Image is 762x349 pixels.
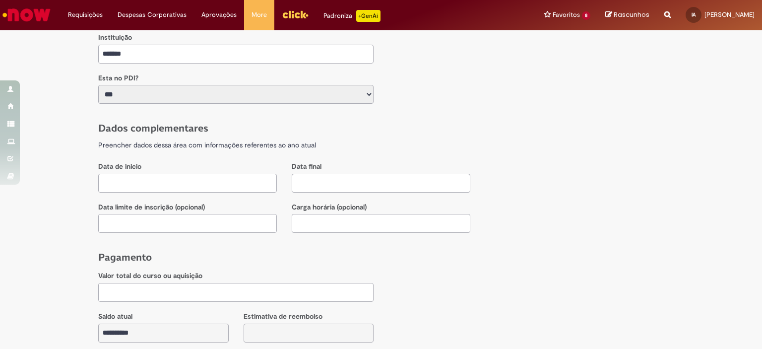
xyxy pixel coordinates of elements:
p: Data limite de inscrição (opcional) [98,203,277,212]
h1: Pagamento [98,251,664,264]
spam: Preencher dados dessa área com informações referentes ao ano atual [98,140,316,149]
h1: Dados complementares [98,122,664,135]
span: IA [692,11,696,18]
span: Aprovações [201,10,237,20]
p: Carga horária (opcional) [292,203,470,212]
p: Valor total do curso ou aquisição [98,271,374,281]
p: Data final [292,162,470,172]
span: Despesas Corporativas [118,10,187,20]
img: click_logo_yellow_360x200.png [282,7,309,22]
span: Rascunhos [614,10,649,19]
p: Estimativa de reembolso [244,312,374,322]
p: Esta no PDI? [98,73,374,83]
a: Rascunhos [605,10,649,20]
span: Requisições [68,10,103,20]
p: Saldo atual [98,312,229,322]
img: ServiceNow [1,5,52,25]
span: [PERSON_NAME] [704,10,755,19]
span: Favoritos [553,10,580,20]
p: Data de inicio [98,162,277,172]
span: More [252,10,267,20]
p: +GenAi [356,10,381,22]
span: 8 [582,11,590,20]
p: Instituição [98,33,374,43]
div: Padroniza [323,10,381,22]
